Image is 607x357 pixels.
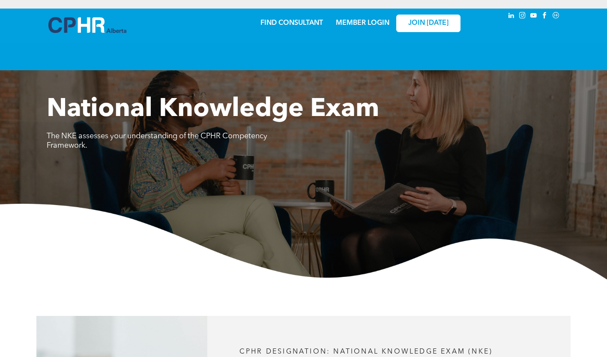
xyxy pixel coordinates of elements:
[529,11,538,22] a: youtube
[540,11,550,22] a: facebook
[260,20,323,27] a: FIND CONSULTANT
[551,11,561,22] a: Social network
[47,132,267,149] span: The NKE assesses your understanding of the CPHR Competency Framework.
[396,15,460,32] a: JOIN [DATE]
[336,20,389,27] a: MEMBER LOGIN
[518,11,527,22] a: instagram
[47,97,379,122] span: National Knowledge Exam
[239,348,493,355] span: CPHR DESIGNATION: National Knowledge Exam (NKE)
[507,11,516,22] a: linkedin
[408,19,449,27] span: JOIN [DATE]
[48,17,126,33] img: A blue and white logo for cp alberta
